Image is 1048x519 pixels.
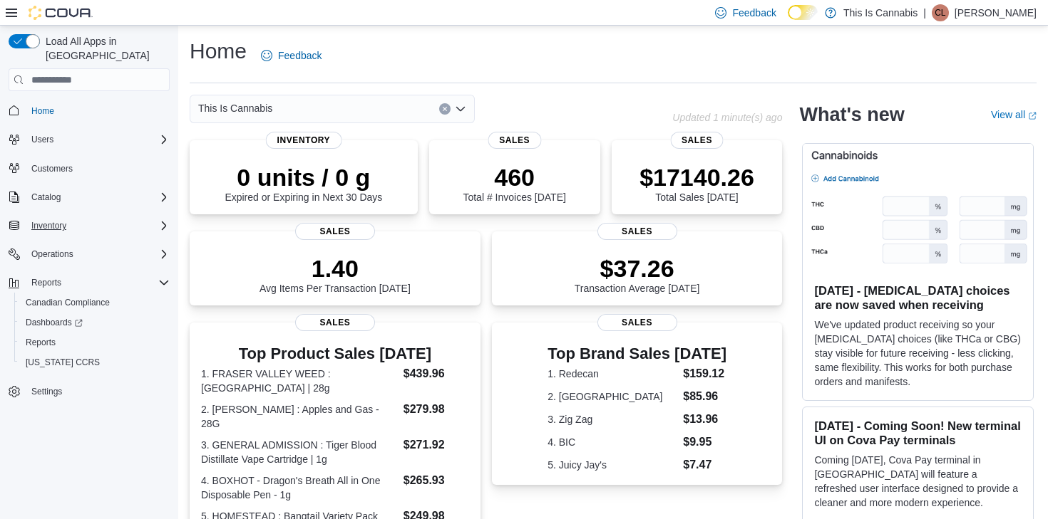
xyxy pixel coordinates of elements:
[575,254,700,294] div: Transaction Average [DATE]
[20,294,115,311] a: Canadian Compliance
[3,273,175,293] button: Reports
[198,100,272,117] span: This Is Cannabis
[26,274,67,291] button: Reports
[683,388,726,405] dd: $85.96
[814,419,1022,447] h3: [DATE] - Coming Soon! New terminal UI on Cova Pay terminals
[26,160,78,177] a: Customers
[26,297,110,308] span: Canadian Compliance
[26,317,83,328] span: Dashboards
[26,101,170,119] span: Home
[955,4,1037,21] p: [PERSON_NAME]
[225,163,382,192] p: 0 units / 0 g
[683,411,726,428] dd: $13.96
[923,4,926,21] p: |
[439,103,451,115] button: Clear input
[26,246,170,263] span: Operations
[548,389,677,404] dt: 2. [GEOGRAPHIC_DATA]
[31,277,61,288] span: Reports
[548,367,677,381] dt: 1. Redecan
[404,401,469,418] dd: $279.98
[3,381,175,402] button: Settings
[26,274,170,291] span: Reports
[31,105,54,117] span: Home
[3,244,175,264] button: Operations
[225,163,382,203] div: Expired or Expiring in Next 30 Days
[31,192,61,203] span: Catalog
[20,354,106,371] a: [US_STATE] CCRS
[683,434,726,451] dd: $9.95
[788,5,818,20] input: Dark Mode
[26,189,66,206] button: Catalog
[732,6,776,20] span: Feedback
[26,159,170,177] span: Customers
[255,41,327,70] a: Feedback
[683,365,726,382] dd: $159.12
[26,131,59,148] button: Users
[597,223,677,240] span: Sales
[201,345,469,362] h3: Top Product Sales [DATE]
[26,103,60,120] a: Home
[201,438,398,466] dt: 3. GENERAL ADMISSION : Tiger Blood Distillate Vape Cartridge | 1g
[26,382,170,400] span: Settings
[278,48,322,63] span: Feedback
[463,163,565,192] p: 460
[683,456,726,473] dd: $7.47
[843,4,918,21] p: This Is Cannabis
[488,132,541,149] span: Sales
[14,293,175,313] button: Canadian Compliance
[26,217,72,234] button: Inventory
[404,472,469,489] dd: $265.93
[295,223,375,240] span: Sales
[1028,112,1037,120] svg: External link
[548,412,677,426] dt: 3. Zig Zag
[799,103,904,126] h2: What's new
[814,453,1022,510] p: Coming [DATE], Cova Pay terminal in [GEOGRAPHIC_DATA] will feature a refreshed user interface des...
[26,246,79,263] button: Operations
[20,354,170,371] span: Washington CCRS
[260,254,411,294] div: Avg Items Per Transaction [DATE]
[9,94,170,439] nav: Complex example
[14,332,175,352] button: Reports
[40,34,170,63] span: Load All Apps in [GEOGRAPHIC_DATA]
[20,314,170,331] span: Dashboards
[20,294,170,311] span: Canadian Compliance
[31,220,66,231] span: Inventory
[670,132,724,149] span: Sales
[639,163,754,192] p: $17140.26
[295,314,375,331] span: Sales
[20,334,61,351] a: Reports
[26,189,170,206] span: Catalog
[190,37,247,65] h1: Home
[814,318,1022,389] p: We've updated product receiving so your [MEDICAL_DATA] choices (like THCa or CBG) stay visible fo...
[29,6,93,20] img: Cova
[991,109,1037,120] a: View allExternal link
[463,163,565,203] div: Total # Invoices [DATE]
[575,254,700,283] p: $37.26
[14,352,175,372] button: [US_STATE] CCRS
[201,473,398,502] dt: 4. BOXHOT - Dragon's Breath All in One Disposable Pen - 1g
[14,313,175,332] a: Dashboards
[597,314,677,331] span: Sales
[31,386,62,397] span: Settings
[404,436,469,454] dd: $271.92
[548,345,726,362] h3: Top Brand Sales [DATE]
[3,100,175,120] button: Home
[3,130,175,150] button: Users
[26,357,100,368] span: [US_STATE] CCRS
[3,216,175,236] button: Inventory
[26,337,56,348] span: Reports
[932,4,949,21] div: Cody Les
[3,158,175,179] button: Customers
[260,254,411,283] p: 1.40
[266,132,342,149] span: Inventory
[548,435,677,449] dt: 4. BIC
[639,163,754,203] div: Total Sales [DATE]
[404,365,469,382] dd: $439.96
[201,402,398,431] dt: 2. [PERSON_NAME] : Apples and Gas - 28G
[31,134,53,145] span: Users
[20,314,88,331] a: Dashboards
[548,458,677,472] dt: 5. Juicy Jay's
[201,367,398,395] dt: 1. FRASER VALLEY WEED : [GEOGRAPHIC_DATA] | 28g
[20,334,170,351] span: Reports
[26,383,68,400] a: Settings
